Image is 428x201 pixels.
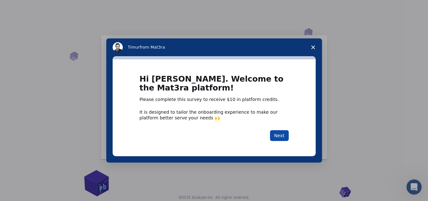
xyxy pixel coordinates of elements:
div: Please complete this survey to receive $10 in platform credits. [140,97,289,103]
span: Timur [128,45,140,50]
img: Profile image for Timur [113,42,123,52]
h1: Hi [PERSON_NAME]. Welcome to the Mat3ra platform! [140,75,289,97]
span: Support [13,4,36,10]
button: Next [270,130,289,141]
span: Close survey [304,38,322,56]
span: from Mat3ra [140,45,165,50]
div: It is designed to tailor the onboarding experience to make our platform better serve your needs 🙌 [140,109,289,121]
